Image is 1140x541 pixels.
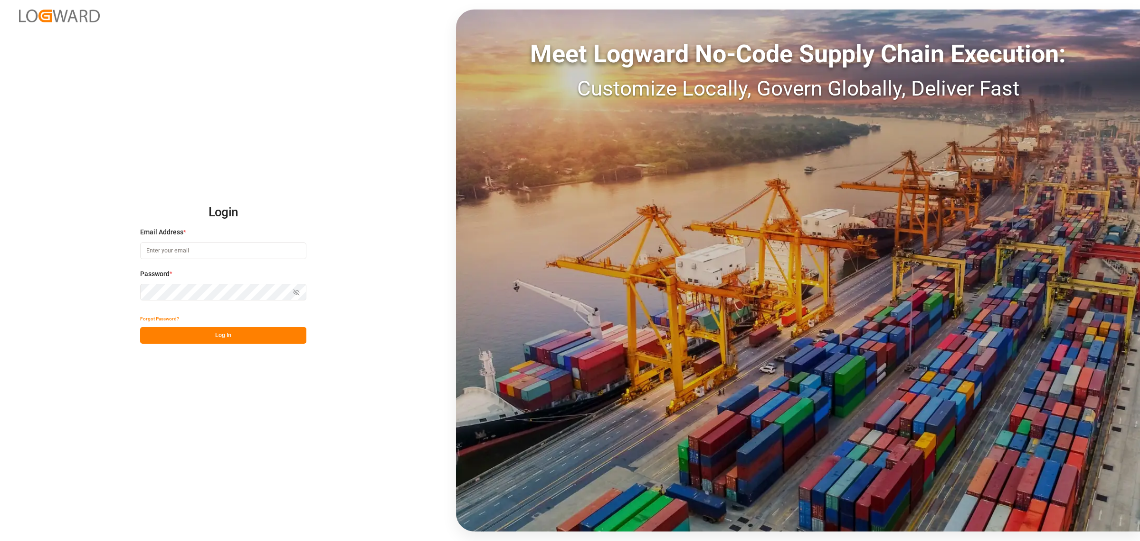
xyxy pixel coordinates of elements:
input: Enter your email [140,242,306,259]
span: Email Address [140,227,183,237]
div: Customize Locally, Govern Globally, Deliver Fast [456,73,1140,104]
div: Meet Logward No-Code Supply Chain Execution: [456,36,1140,73]
img: Logward_new_orange.png [19,10,100,22]
span: Password [140,269,170,279]
h2: Login [140,197,306,228]
button: Log In [140,327,306,344]
button: Forgot Password? [140,310,179,327]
